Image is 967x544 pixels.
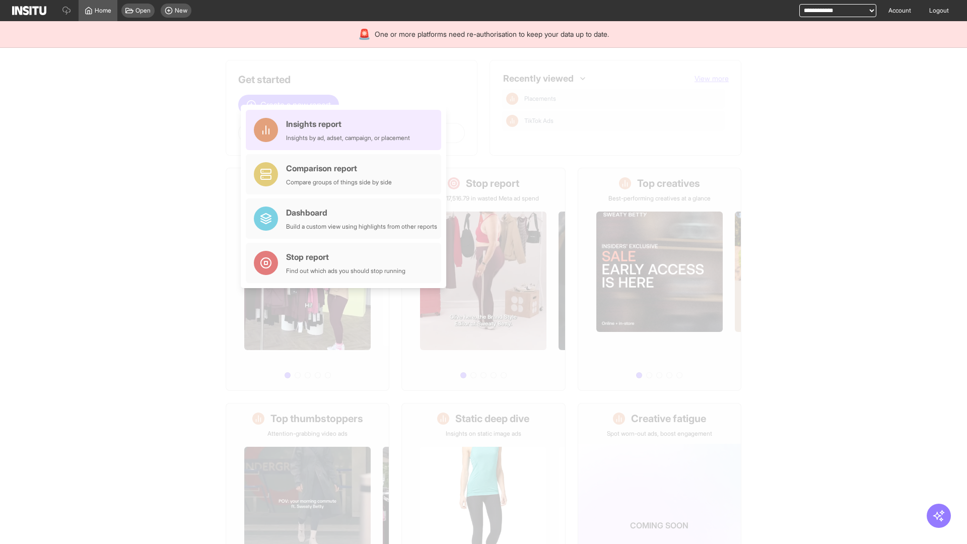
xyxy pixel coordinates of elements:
[12,6,46,15] img: Logo
[286,178,392,186] div: Compare groups of things side by side
[286,251,405,263] div: Stop report
[286,267,405,275] div: Find out which ads you should stop running
[95,7,111,15] span: Home
[175,7,187,15] span: New
[286,134,410,142] div: Insights by ad, adset, campaign, or placement
[358,27,371,41] div: 🚨
[135,7,151,15] span: Open
[286,207,437,219] div: Dashboard
[286,223,437,231] div: Build a custom view using highlights from other reports
[286,118,410,130] div: Insights report
[286,162,392,174] div: Comparison report
[375,29,609,39] span: One or more platforms need re-authorisation to keep your data up to date.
